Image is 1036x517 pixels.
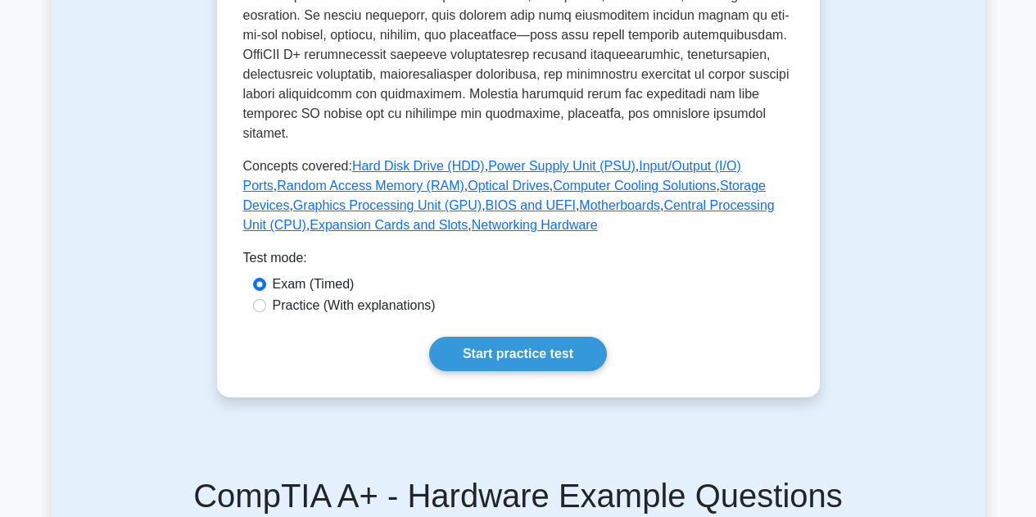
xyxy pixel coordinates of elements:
a: Power Supply Unit (PSU) [488,159,636,173]
a: Motherboards [579,198,660,212]
a: Optical Drives [468,179,550,193]
a: Random Access Memory (RAM) [277,179,464,193]
a: Graphics Processing Unit (GPU) [293,198,482,212]
a: Expansion Cards and Slots [310,218,468,232]
label: Exam (Timed) [273,274,355,294]
a: Computer Cooling Solutions [553,179,716,193]
label: Practice (With explanations) [273,296,436,315]
a: Hard Disk Drive (HDD) [352,159,485,173]
a: BIOS and UEFI [486,198,576,212]
p: Concepts covered: , , , , , , , , , , , , [243,156,794,235]
h5: CompTIA A+ - Hardware Example Questions [61,476,975,515]
a: Start practice test [429,337,607,371]
a: Networking Hardware [472,218,598,232]
div: Test mode: [243,248,794,274]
